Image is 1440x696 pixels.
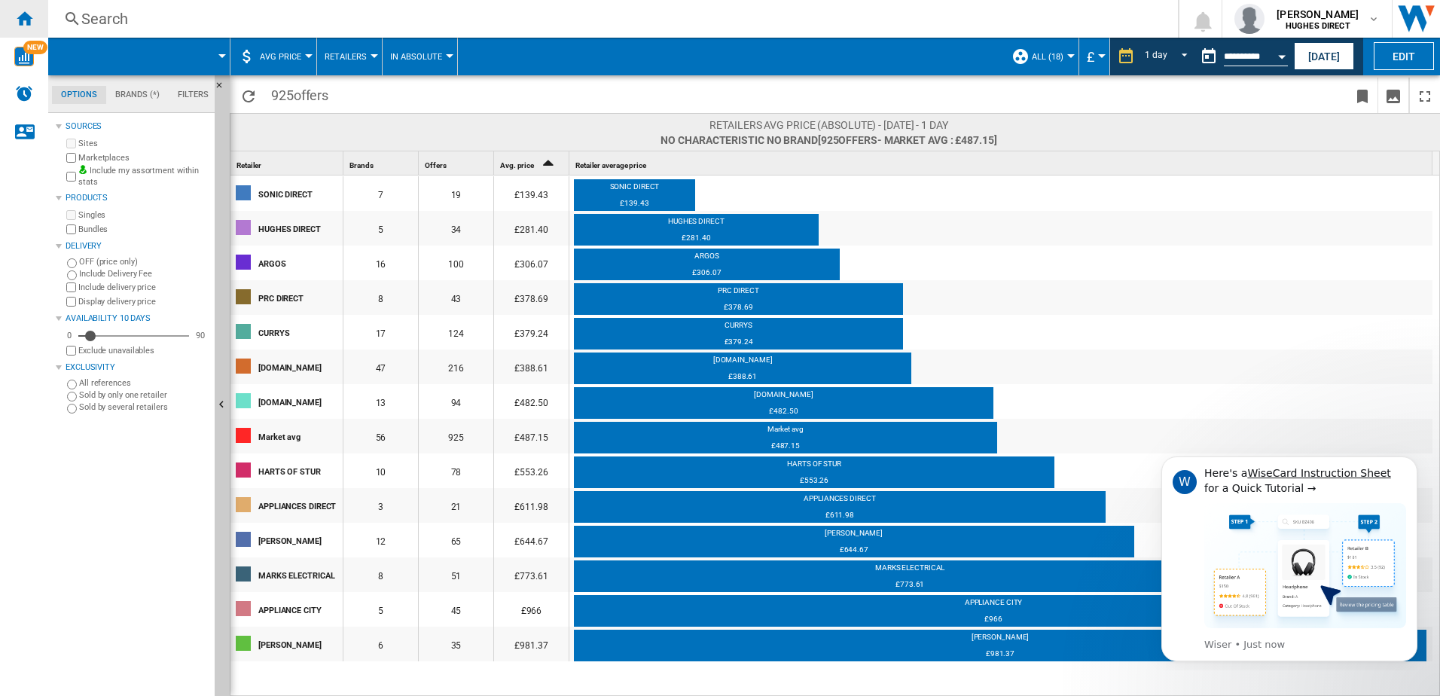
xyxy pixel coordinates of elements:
[419,523,493,557] div: 65
[1139,443,1440,670] iframe: Intercom notifications message
[422,151,493,175] div: Offers Sort None
[233,151,343,175] div: Retailer Sort None
[419,419,493,453] div: 925
[258,559,342,591] div: MARKS ELECTRICAL
[661,118,996,133] span: Retailers AVG price (absolute) - [DATE] - 1 day
[661,133,996,148] span: No characteristic No brand
[258,490,342,521] div: APPLIANCES DIRECT
[574,267,840,282] div: £306.07
[574,528,1134,543] div: [PERSON_NAME]
[15,84,33,102] img: alerts-logo.svg
[1032,52,1063,62] span: ALL (18)
[1087,38,1102,75] button: £
[494,627,569,661] div: £981.37
[78,296,209,307] label: Display delivery price
[78,328,189,343] md-slider: Availability
[419,627,493,661] div: 35
[574,493,1106,508] div: APPLIANCES DIRECT
[419,488,493,523] div: 21
[572,151,1432,175] div: Retailer average price Sort None
[78,165,209,188] label: Include my assortment within stats
[1268,41,1295,68] button: Open calendar
[349,161,373,169] span: Brands
[1194,38,1291,75] div: This report is based on a date in the past.
[574,510,1106,525] div: £611.98
[877,134,994,146] span: - Market avg : £487.15
[260,38,309,75] button: AVG Price
[1347,78,1377,113] button: Bookmark this report
[494,488,569,523] div: £611.98
[494,315,569,350] div: £379.24
[574,389,993,404] div: [DOMAIN_NAME]
[66,153,76,163] input: Marketplaces
[343,280,418,315] div: 8
[78,345,209,356] label: Exclude unavailables
[818,134,997,146] span: [925 ]
[343,315,418,350] div: 17
[574,563,1246,578] div: MARKS ELECTRICAL
[1410,78,1440,113] button: Maximize
[264,78,336,109] span: 925
[258,420,342,452] div: Market avg
[260,52,301,62] span: AVG Price
[79,268,209,279] label: Include Delivery Fee
[66,346,76,356] input: Display delivery price
[574,302,903,317] div: £378.69
[494,211,569,246] div: £281.40
[1087,49,1094,65] span: £
[574,216,819,231] div: HUGHES DIRECT
[497,151,569,175] div: Sort Ascending
[494,280,569,315] div: £378.69
[419,557,493,592] div: 51
[258,178,342,209] div: SONIC DIRECT
[258,524,342,556] div: [PERSON_NAME]
[343,488,418,523] div: 3
[346,151,418,175] div: Sort None
[419,211,493,246] div: 34
[574,579,1246,594] div: £773.61
[1374,42,1434,70] button: Edit
[78,282,209,293] label: Include delivery price
[419,280,493,315] div: 43
[258,455,342,487] div: HARTS OF STUR
[52,86,106,104] md-tab-item: Options
[258,247,342,279] div: ARGOS
[494,384,569,419] div: £482.50
[574,597,1413,612] div: APPLIANCE CITY
[67,392,77,401] input: Sold by only one retailer
[23,41,47,54] span: NEW
[238,38,309,75] div: AVG Price
[258,316,342,348] div: CURRYS
[81,8,1139,29] div: Search
[343,592,418,627] div: 5
[1378,78,1408,113] button: Download as image
[258,282,342,313] div: PRC DIRECT
[574,320,903,335] div: CURRYS
[390,38,450,75] button: In Absolute
[66,121,209,133] div: Sources
[390,52,442,62] span: In Absolute
[78,209,209,221] label: Singles
[66,139,76,148] input: Sites
[67,380,77,389] input: All references
[14,47,34,66] img: wise-card.svg
[66,192,209,204] div: Products
[79,256,209,267] label: OFF (price only)
[1032,38,1071,75] button: ALL (18)
[66,313,209,325] div: Availability 10 Days
[494,523,569,557] div: £644.67
[574,649,1426,664] div: £981.37
[419,315,493,350] div: 124
[343,453,418,488] div: 10
[66,210,76,220] input: Singles
[574,441,997,456] div: £487.15
[215,75,233,102] button: Hide
[325,38,374,75] button: Retailers
[79,377,209,389] label: All references
[294,87,328,103] span: offers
